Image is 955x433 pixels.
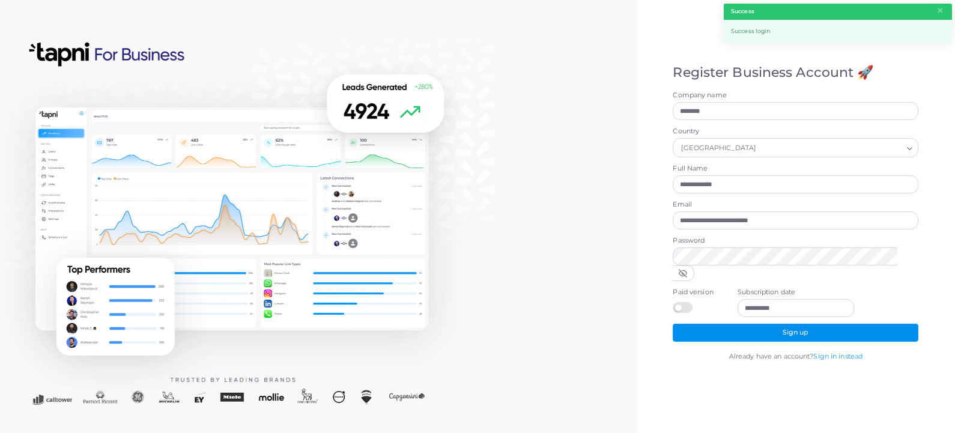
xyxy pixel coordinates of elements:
[673,127,918,136] label: Country
[673,236,918,246] label: Password
[936,4,944,17] button: Close
[738,288,853,297] label: Subscription date
[673,138,918,157] div: Search for option
[673,91,918,100] label: Company name
[673,65,918,80] h4: Register Business Account 🚀
[731,7,754,16] strong: Success
[679,142,757,155] span: [GEOGRAPHIC_DATA]
[673,288,724,297] label: Paid version
[729,352,814,360] span: Already have an account?
[673,200,918,210] label: Email
[813,352,863,360] a: Sign in instead
[673,164,918,174] label: Full Name
[673,324,918,342] button: Sign up
[724,20,952,43] div: Success login
[759,142,903,155] input: Search for option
